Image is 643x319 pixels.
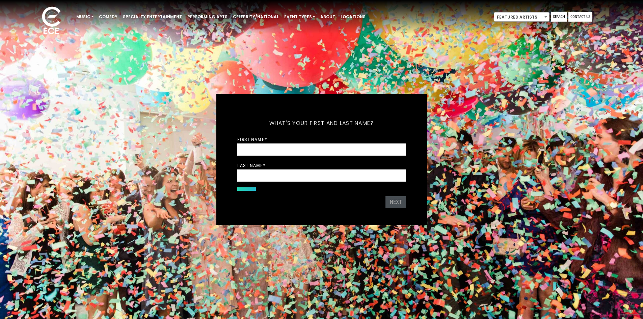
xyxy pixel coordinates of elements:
[120,11,185,23] a: Specialty Entertainment
[34,5,68,37] img: ece_new_logo_whitev2-1.png
[230,11,282,23] a: Celebrity/National
[318,11,338,23] a: About
[74,11,96,23] a: Music
[237,111,406,135] h5: What's your first and last name?
[185,11,230,23] a: Performing Arts
[494,12,549,22] span: Featured Artists
[282,11,318,23] a: Event Types
[338,11,368,23] a: Locations
[237,136,267,142] label: First Name
[237,162,266,168] label: Last Name
[551,12,567,22] a: Search
[96,11,120,23] a: Comedy
[568,12,592,22] a: Contact Us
